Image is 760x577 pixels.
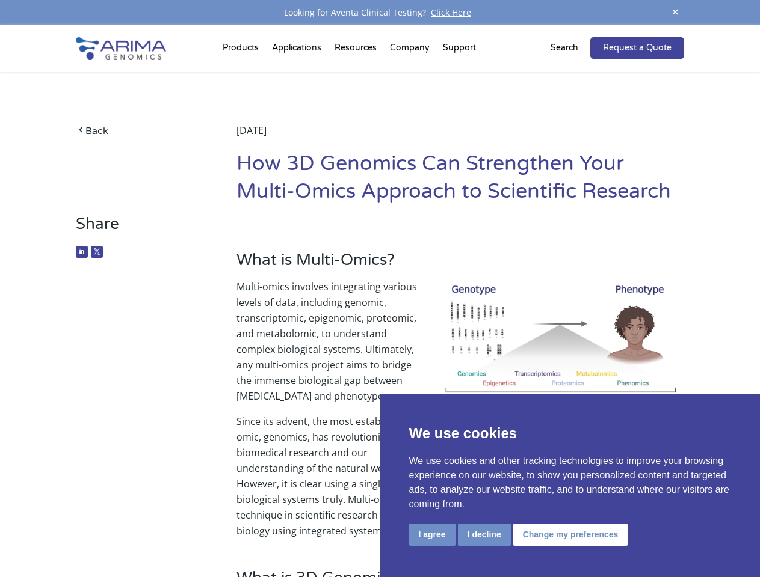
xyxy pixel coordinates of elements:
button: I decline [458,524,511,546]
p: We use cookies and other tracking technologies to improve your browsing experience on our website... [409,454,732,511]
a: Back [76,123,203,139]
p: Search [551,40,578,56]
h3: What is Multi-Omics? [236,251,684,279]
img: Arima-Genomics-logo [76,37,166,60]
p: Multi-omics involves integrating various levels of data, including genomic, transcriptomic, epige... [236,279,684,414]
button: I agree [409,524,456,546]
h3: Share [76,215,203,243]
div: [DATE] [236,123,684,150]
div: Looking for Aventa Clinical Testing? [76,5,684,20]
button: Change my preferences [513,524,628,546]
p: We use cookies [409,423,732,444]
p: Since its advent, the most established omic, genomics, has revolutionized biomedical research and... [236,414,684,539]
h1: How 3D Genomics Can Strengthen Your Multi-Omics Approach to Scientific Research [236,150,684,215]
a: Request a Quote [590,37,684,59]
a: Click Here [426,7,476,18]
